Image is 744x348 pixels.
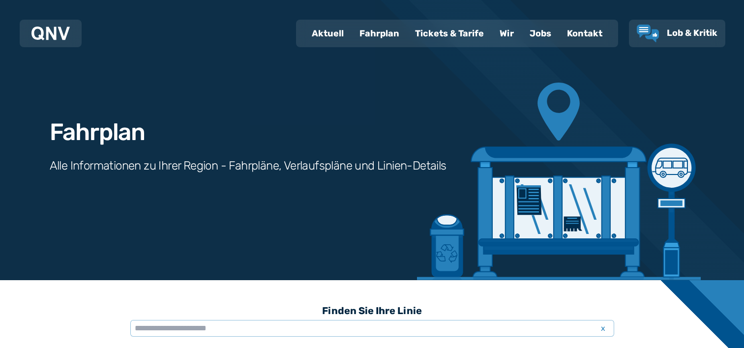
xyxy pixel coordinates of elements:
[559,21,610,46] a: Kontakt
[304,21,352,46] a: Aktuell
[31,24,70,43] a: QNV Logo
[407,21,492,46] a: Tickets & Tarife
[522,21,559,46] a: Jobs
[637,25,717,42] a: Lob & Kritik
[667,28,717,38] span: Lob & Kritik
[492,21,522,46] a: Wir
[50,120,145,144] h1: Fahrplan
[31,27,70,40] img: QNV Logo
[130,300,614,321] h3: Finden Sie Ihre Linie
[596,322,610,334] span: x
[50,158,446,174] h3: Alle Informationen zu Ihrer Region - Fahrpläne, Verlaufspläne und Linien-Details
[352,21,407,46] a: Fahrplan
